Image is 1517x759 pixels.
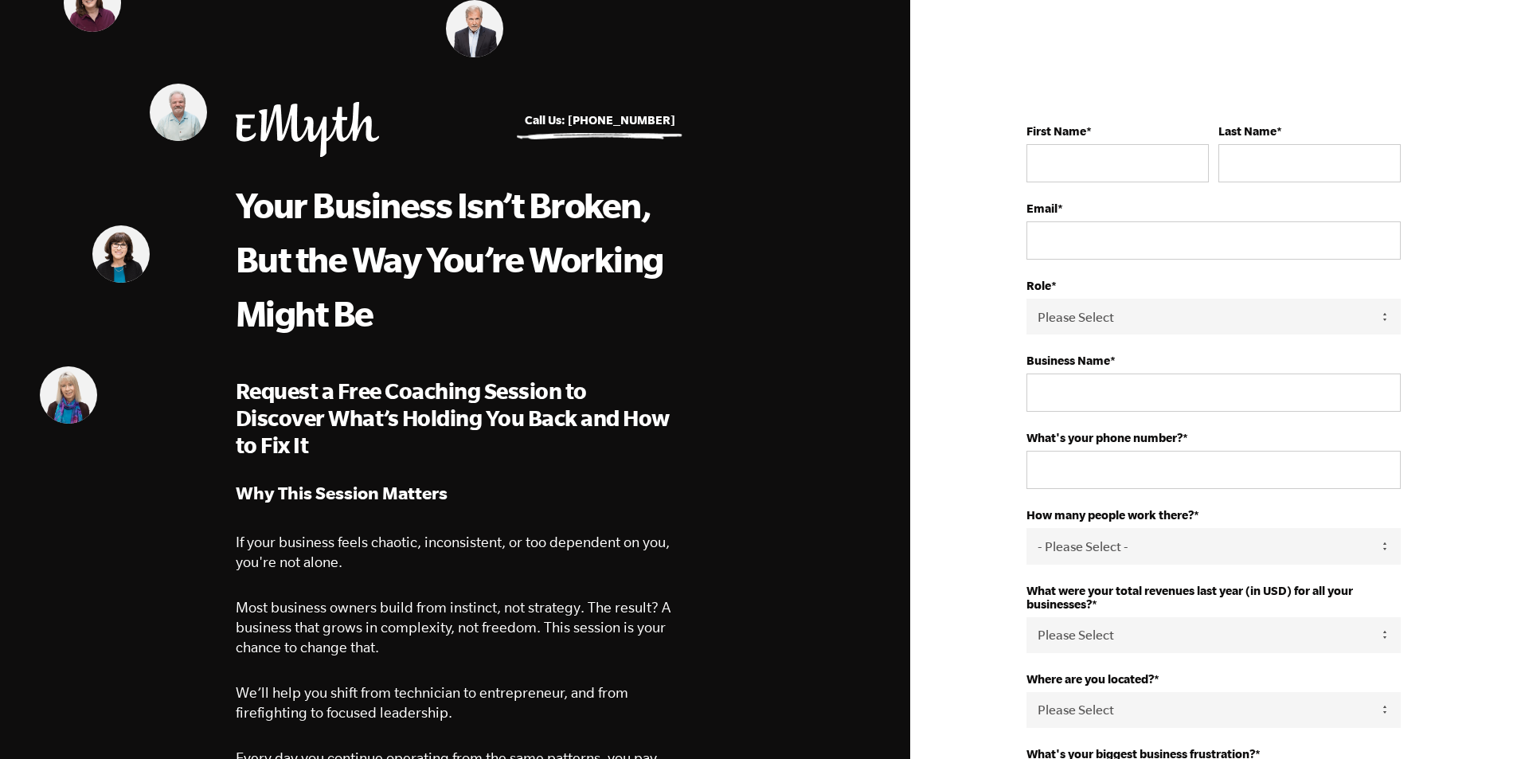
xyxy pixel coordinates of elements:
strong: How many people work there? [1026,508,1194,522]
strong: Last Name [1218,124,1277,138]
strong: Where are you located? [1026,672,1154,686]
strong: Email [1026,201,1058,215]
strong: What were your total revenues last year (in USD) for all your businesses? [1026,584,1353,611]
img: Donna Uzelac, EMyth Business Coach [92,225,150,283]
strong: First Name [1026,124,1086,138]
strong: Why This Session Matters [236,483,448,503]
span: If your business feels chaotic, inconsistent, or too dependent on you, you're not alone. [236,534,670,570]
a: Call Us: [PHONE_NUMBER] [525,113,675,127]
strong: Business Name [1026,354,1110,367]
img: EMyth [236,102,379,157]
img: Mark Krull, EMyth Business Coach [150,84,207,141]
span: Most business owners build from instinct, not strategy. The result? A business that grows in comp... [236,599,671,655]
span: We’ll help you shift from technician to entrepreneur, and from firefighting to focused leadership. [236,684,628,721]
span: Your Business Isn’t Broken, But the Way You’re Working Might Be [236,185,663,333]
img: Mary Rydman, EMyth Business Coach [40,366,97,424]
span: Request a Free Coaching Session to Discover What’s Holding You Back and How to Fix It [236,378,670,457]
strong: Role [1026,279,1051,292]
strong: What's your phone number? [1026,431,1183,444]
